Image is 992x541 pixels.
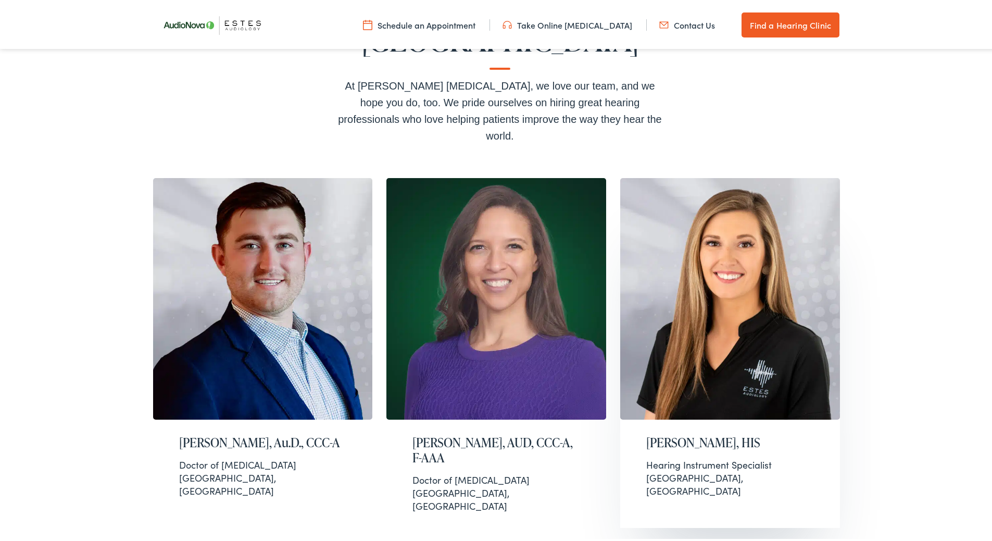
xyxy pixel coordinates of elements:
[659,17,669,29] img: utility icon
[659,17,715,29] a: Contact Us
[386,176,606,526] a: [PERSON_NAME], AUD, CCC-A, F-AAA Doctor of [MEDICAL_DATA][GEOGRAPHIC_DATA], [GEOGRAPHIC_DATA]
[646,433,814,448] h2: [PERSON_NAME], HIS
[363,17,475,29] a: Schedule an Appointment
[646,456,814,496] div: [GEOGRAPHIC_DATA], [GEOGRAPHIC_DATA]
[333,76,667,142] div: At [PERSON_NAME] [MEDICAL_DATA], we love our team, and we hope you do, too. We pride ourselves on...
[412,471,580,511] div: [GEOGRAPHIC_DATA], [GEOGRAPHIC_DATA]
[412,433,580,463] h2: [PERSON_NAME], AUD, CCC-A, F-AAA
[412,471,580,484] div: Doctor of [MEDICAL_DATA]
[179,433,347,448] h2: [PERSON_NAME], Au.D., CCC-A
[179,456,347,469] div: Doctor of [MEDICAL_DATA]
[620,176,840,526] a: [PERSON_NAME], HIS Hearing Instrument Specialist[GEOGRAPHIC_DATA], [GEOGRAPHIC_DATA]
[179,456,347,496] div: [GEOGRAPHIC_DATA], [GEOGRAPHIC_DATA]
[503,17,632,29] a: Take Online [MEDICAL_DATA]
[363,17,372,29] img: utility icon
[153,176,373,526] a: [PERSON_NAME], Au.D., CCC-A Doctor of [MEDICAL_DATA][GEOGRAPHIC_DATA], [GEOGRAPHIC_DATA]
[646,456,814,469] div: Hearing Instrument Specialist
[503,17,512,29] img: utility icon
[742,10,839,35] a: Find a Hearing Clinic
